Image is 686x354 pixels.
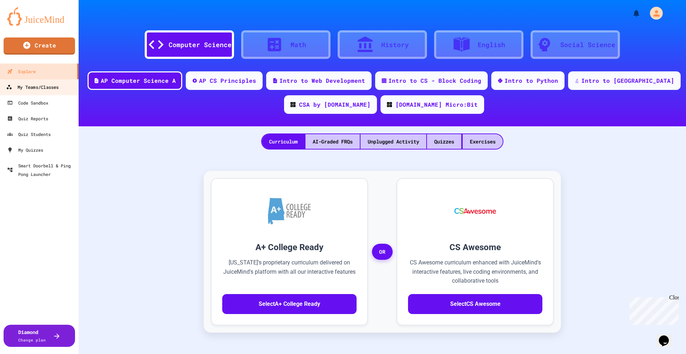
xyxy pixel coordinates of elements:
[18,328,46,343] div: Diamond
[372,244,393,260] span: OR
[7,98,48,107] div: Code Sandbox
[381,40,409,50] div: History
[6,83,59,92] div: My Teams/Classes
[560,40,615,50] div: Social Science
[7,7,71,26] img: logo-orange.svg
[504,76,558,85] div: Intro to Python
[627,294,679,325] iframe: chat widget
[642,5,665,21] div: My Account
[7,146,43,154] div: My Quizzes
[299,100,371,109] div: CSA by [DOMAIN_NAME]
[581,76,674,85] div: Intro to [GEOGRAPHIC_DATA]
[427,134,461,149] div: Quizzes
[101,76,176,85] div: AP Computer Science A
[447,189,503,232] img: CS Awesome
[18,337,46,343] span: Change plan
[408,294,542,314] button: SelectCS Awesome
[361,134,426,149] div: Unplugged Activity
[463,134,503,149] div: Exercises
[388,76,481,85] div: Intro to CS - Block Coding
[290,102,295,107] img: CODE_logo_RGB.png
[7,161,76,178] div: Smart Doorbell & Ping Pong Launcher
[222,258,357,285] p: [US_STATE]'s proprietary curriculum delivered on JuiceMind's platform with all our interactive fe...
[268,198,311,224] img: A+ College Ready
[4,37,75,55] a: Create
[3,3,49,45] div: Chat with us now!Close
[290,40,306,50] div: Math
[396,100,478,109] div: [DOMAIN_NAME] Micro:Bit
[478,40,505,50] div: English
[222,241,357,254] h3: A+ College Ready
[169,40,232,50] div: Computer Science
[7,130,51,138] div: Quiz Students
[408,241,542,254] h3: CS Awesome
[619,7,642,19] div: My Notifications
[305,134,360,149] div: AI-Graded FRQs
[199,76,256,85] div: AP CS Principles
[262,134,305,149] div: Curriculum
[222,294,357,314] button: SelectA+ College Ready
[7,67,36,76] div: Explore
[4,325,75,347] button: DiamondChange plan
[387,102,392,107] img: CODE_logo_RGB.png
[279,76,365,85] div: Intro to Web Development
[408,258,542,285] p: CS Awesome curriculum enhanced with JuiceMind's interactive features, live coding environments, a...
[7,114,48,123] div: Quiz Reports
[656,325,679,347] iframe: chat widget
